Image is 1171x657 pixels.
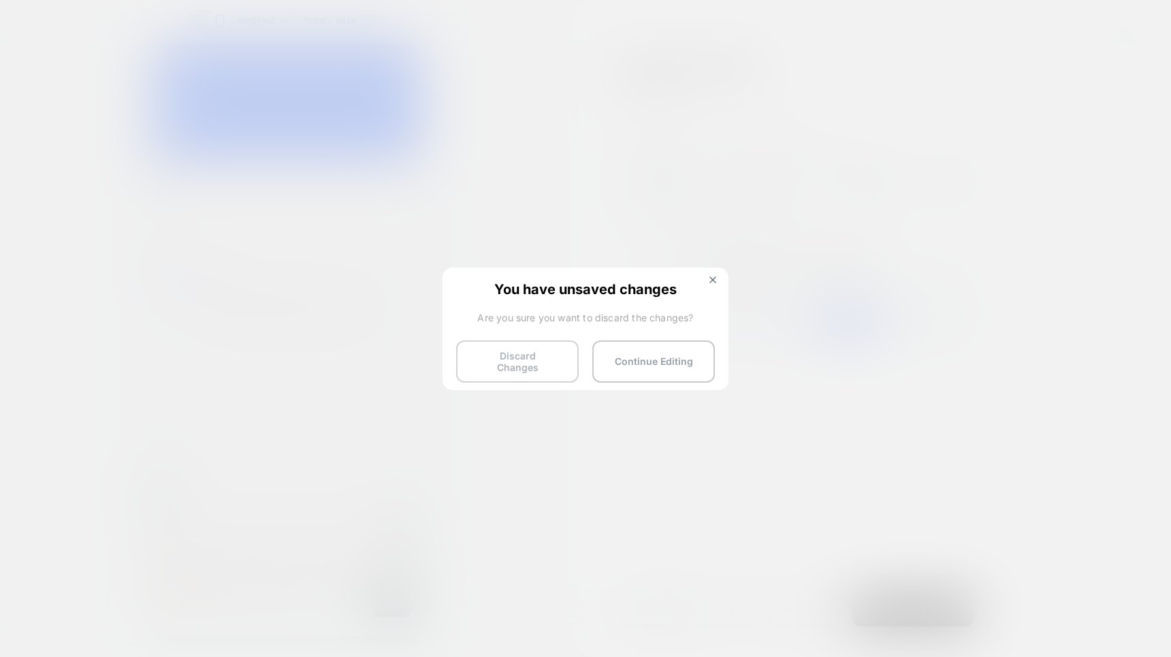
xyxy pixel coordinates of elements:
[456,340,579,383] button: Discard Changes
[456,281,715,295] span: You have unsaved changes
[592,340,715,383] button: Continue Editing
[456,312,715,323] span: Are you sure you want to discard the changes?
[709,276,716,283] img: close
[52,255,217,273] p: WE PAY FOR SHIPPING TO 48 STATES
